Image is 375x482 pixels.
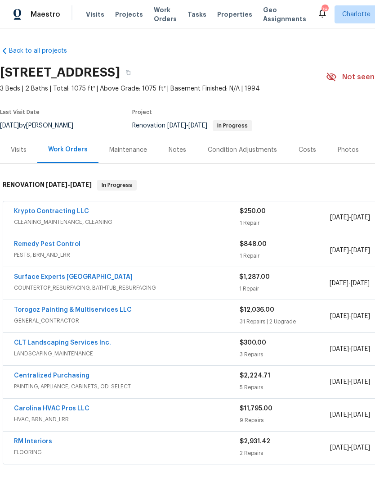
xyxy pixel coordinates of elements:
[239,274,270,280] span: $1,287.00
[240,383,330,392] div: 5 Repairs
[240,438,270,445] span: $2,931.42
[14,241,80,247] a: Remedy Pest Control
[351,379,370,385] span: [DATE]
[132,123,252,129] span: Renovation
[14,250,240,259] span: PESTS, BRN_AND_LRR
[338,146,359,155] div: Photos
[240,373,270,379] span: $2,224.71
[330,345,370,354] span: -
[351,346,370,352] span: [DATE]
[351,214,370,221] span: [DATE]
[14,382,240,391] span: PAINTING, APPLIANCE, CABINETS, OD_SELECT
[351,412,370,418] span: [DATE]
[240,340,266,346] span: $300.00
[240,251,330,260] div: 1 Repair
[14,208,89,214] a: Krypto Contracting LLC
[188,123,207,129] span: [DATE]
[14,405,89,412] a: Carolina HVAC Pros LLC
[240,405,272,412] span: $11,795.00
[342,10,371,19] span: Charlotte
[14,438,52,445] a: RM Interiors
[14,274,133,280] a: Surface Experts [GEOGRAPHIC_DATA]
[263,5,306,23] span: Geo Assignments
[330,445,349,451] span: [DATE]
[330,280,348,286] span: [DATE]
[351,280,370,286] span: [DATE]
[14,307,132,313] a: Torogoz Painting & Multiservices LLC
[86,10,104,19] span: Visits
[239,284,329,293] div: 1 Repair
[351,445,370,451] span: [DATE]
[14,218,240,227] span: CLEANING_MAINTENANCE, CLEANING
[330,346,349,352] span: [DATE]
[330,379,349,385] span: [DATE]
[321,5,328,14] div: 78
[167,123,186,129] span: [DATE]
[240,218,330,227] div: 1 Repair
[132,109,152,115] span: Project
[240,208,266,214] span: $250.00
[240,449,330,458] div: 2 Repairs
[330,247,349,254] span: [DATE]
[330,410,370,419] span: -
[330,279,370,288] span: -
[330,412,349,418] span: [DATE]
[48,145,88,154] div: Work Orders
[14,349,240,358] span: LANDSCAPING_MAINTENANCE
[120,64,136,81] button: Copy Address
[31,10,60,19] span: Maestro
[14,340,111,346] a: CLT Landscaping Services Inc.
[240,241,267,247] span: $848.00
[330,214,349,221] span: [DATE]
[330,213,370,222] span: -
[330,443,370,452] span: -
[154,5,177,23] span: Work Orders
[187,11,206,18] span: Tasks
[240,317,330,326] div: 31 Repairs | 2 Upgrade
[14,448,240,457] span: FLOORING
[3,180,92,191] h6: RENOVATION
[330,312,370,321] span: -
[330,313,349,319] span: [DATE]
[240,350,330,359] div: 3 Repairs
[330,246,370,255] span: -
[299,146,316,155] div: Costs
[167,123,207,129] span: -
[14,415,240,424] span: HVAC, BRN_AND_LRR
[169,146,186,155] div: Notes
[214,123,251,128] span: In Progress
[11,146,27,155] div: Visits
[14,283,239,292] span: COUNTERTOP_RESURFACING, BATHTUB_RESURFACING
[240,307,274,313] span: $12,036.00
[351,247,370,254] span: [DATE]
[115,10,143,19] span: Projects
[351,313,370,319] span: [DATE]
[98,181,136,190] span: In Progress
[330,377,370,387] span: -
[46,182,92,188] span: -
[240,416,330,425] div: 9 Repairs
[70,182,92,188] span: [DATE]
[14,316,240,325] span: GENERAL_CONTRACTOR
[46,182,67,188] span: [DATE]
[109,146,147,155] div: Maintenance
[217,10,252,19] span: Properties
[14,373,89,379] a: Centralized Purchasing
[208,146,277,155] div: Condition Adjustments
